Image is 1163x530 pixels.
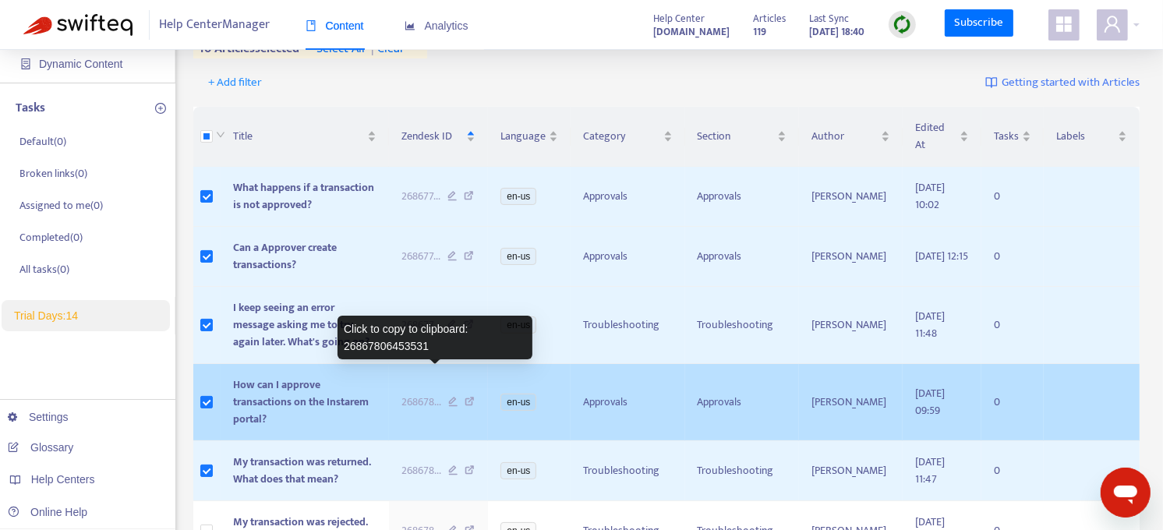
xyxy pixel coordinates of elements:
td: [PERSON_NAME] [799,287,903,364]
th: Labels [1044,107,1140,167]
td: Approvals [571,364,684,441]
th: Section [685,107,799,167]
span: [DATE] 11:48 [915,307,945,342]
span: + Add filter [209,73,263,92]
a: Settings [8,411,69,423]
a: Glossary [8,441,73,454]
span: book [306,20,316,31]
img: image-link [985,76,998,89]
td: [PERSON_NAME] [799,441,903,501]
a: Subscribe [945,9,1013,37]
th: Author [799,107,903,167]
th: Language [488,107,571,167]
td: [PERSON_NAME] [799,364,903,441]
span: Help Center [654,10,705,27]
td: 0 [981,287,1044,364]
span: Title [233,128,364,145]
span: Help Centers [31,473,95,486]
span: [DATE] 12:15 [915,247,968,265]
span: en-us [500,248,536,265]
span: plus-circle [155,103,166,114]
span: Zendesk ID [401,128,464,145]
span: 268678 ... [401,462,441,479]
span: Articles [754,10,787,27]
span: en-us [500,394,536,411]
span: en-us [500,462,536,479]
td: Troubleshooting [571,287,684,364]
p: All tasks ( 0 ) [19,261,69,277]
span: Can a Approver create transactions? [233,238,337,274]
td: Troubleshooting [685,287,799,364]
span: container [20,58,31,69]
span: user [1103,15,1122,34]
a: [DOMAIN_NAME] [654,23,730,41]
td: Approvals [685,167,799,227]
strong: 119 [754,23,767,41]
span: en-us [500,188,536,205]
button: + Add filter [197,70,274,95]
th: Category [571,107,684,167]
span: [DATE] 09:59 [915,384,945,419]
span: 268677 ... [401,248,440,265]
span: 10 articles selected [193,40,300,58]
th: Tasks [981,107,1044,167]
span: 268678 ... [401,394,441,411]
span: appstore [1055,15,1073,34]
span: I keep seeing an error message asking me to try again later. What's going on? [233,299,369,351]
span: down [216,130,225,140]
span: Trial Days: 14 [14,309,78,322]
span: Section [698,128,774,145]
td: Approvals [571,167,684,227]
p: Assigned to me ( 0 ) [19,197,103,214]
span: What happens if a transaction is not approved? [233,178,374,214]
span: Edited At [915,119,956,154]
a: Getting started with Articles [985,70,1140,95]
td: 0 [981,227,1044,287]
span: Dynamic Content [39,58,122,70]
span: Getting started with Articles [1002,74,1140,92]
td: 0 [981,441,1044,501]
img: sync.dc5367851b00ba804db3.png [893,15,912,34]
td: [PERSON_NAME] [799,227,903,287]
p: Tasks [16,99,45,118]
span: Help Center Manager [160,10,270,40]
p: Broken links ( 0 ) [19,165,87,182]
span: Language [500,128,546,145]
span: Analytics [405,19,468,32]
span: How can I approve transactions on the Instarem portal? [233,376,369,428]
span: [DATE] 10:02 [915,178,945,214]
td: 0 [981,167,1044,227]
p: Completed ( 0 ) [19,229,83,246]
strong: [DATE] 18:40 [810,23,865,41]
span: [DATE] 11:47 [915,453,945,488]
span: My transaction was returned. What does that mean? [233,453,371,488]
img: Swifteq [23,14,133,36]
th: Edited At [903,107,981,167]
td: [PERSON_NAME] [799,167,903,227]
span: Author [811,128,878,145]
span: Last Sync [810,10,850,27]
th: Title [221,107,389,167]
td: Troubleshooting [571,441,684,501]
span: area-chart [405,20,415,31]
span: 268677 ... [401,188,440,205]
span: Category [583,128,659,145]
div: Click to copy to clipboard: 26867806453531 [338,316,532,359]
p: Default ( 0 ) [19,133,66,150]
a: Online Help [8,506,87,518]
iframe: Button to launch messaging window, conversation in progress [1101,468,1151,518]
td: Approvals [685,227,799,287]
span: Labels [1056,128,1115,145]
td: Troubleshooting [685,441,799,501]
td: Approvals [571,227,684,287]
td: Approvals [685,364,799,441]
td: 0 [981,364,1044,441]
span: Tasks [994,128,1019,145]
span: Content [306,19,364,32]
